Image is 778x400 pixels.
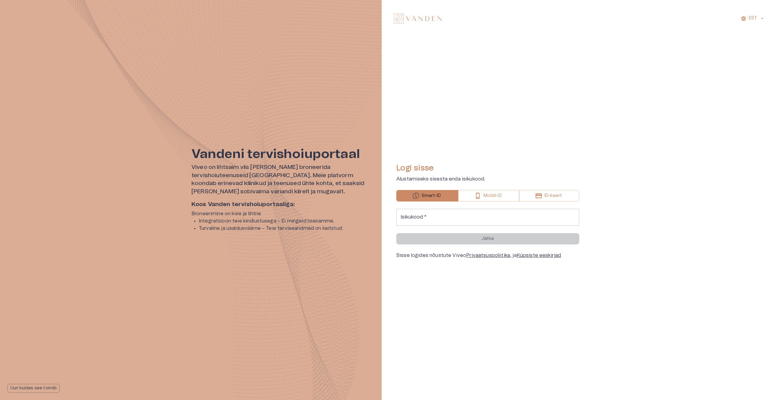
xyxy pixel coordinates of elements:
[422,193,441,199] p: Smart-ID
[544,193,562,199] p: ID-kaart
[749,15,757,22] p: EST
[484,193,501,199] p: Mobiil-ID
[7,384,60,393] button: Uuri kuidas see toimib
[730,372,778,389] iframe: Help widget launcher
[396,175,579,183] p: Alustamiseks sisesta enda isikukood.
[396,252,579,259] div: Sisse logides nõustute Viveo , ja
[458,190,519,202] button: Mobiil-ID
[466,253,510,258] a: Privaatsuspoliitika
[740,14,766,23] button: EST
[394,14,442,23] img: Vanden logo
[519,190,579,202] button: ID-kaart
[396,190,458,202] button: Smart-ID
[396,163,579,173] h4: Logi sisse
[517,253,561,258] a: Küpsiste eeskirjad
[10,385,57,391] p: Uuri kuidas see toimib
